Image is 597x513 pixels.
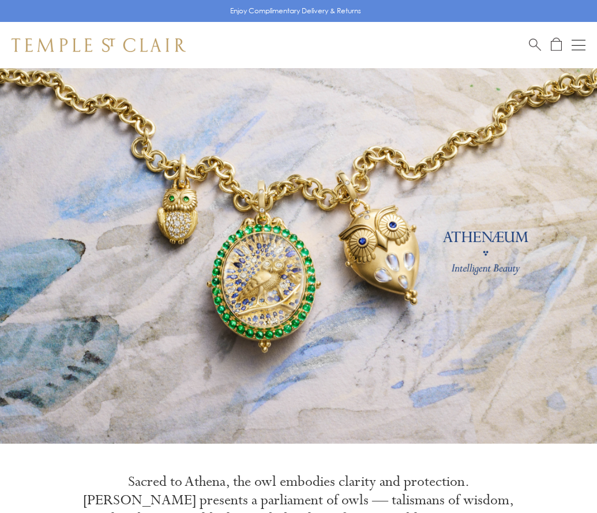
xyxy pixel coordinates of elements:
button: Open navigation [572,38,585,52]
img: Temple St. Clair [12,38,186,52]
a: Search [529,38,541,52]
a: Open Shopping Bag [551,38,562,52]
p: Enjoy Complimentary Delivery & Returns [230,5,361,17]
